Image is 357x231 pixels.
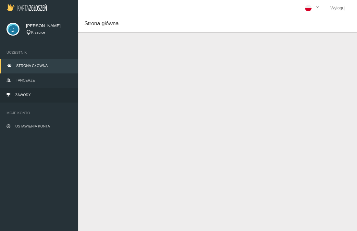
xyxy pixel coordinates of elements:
[16,78,35,82] span: Tancerze
[6,49,71,56] span: Uczestnik
[6,23,19,36] img: svg
[84,20,118,27] span: Strona główna
[15,93,31,97] span: Zawody
[6,4,47,11] img: Logo
[26,30,71,35] div: Krzepice
[15,124,50,128] span: Ustawienia konta
[16,64,48,68] span: Strona główna
[6,110,71,116] span: Moje konto
[26,23,71,29] span: [PERSON_NAME]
